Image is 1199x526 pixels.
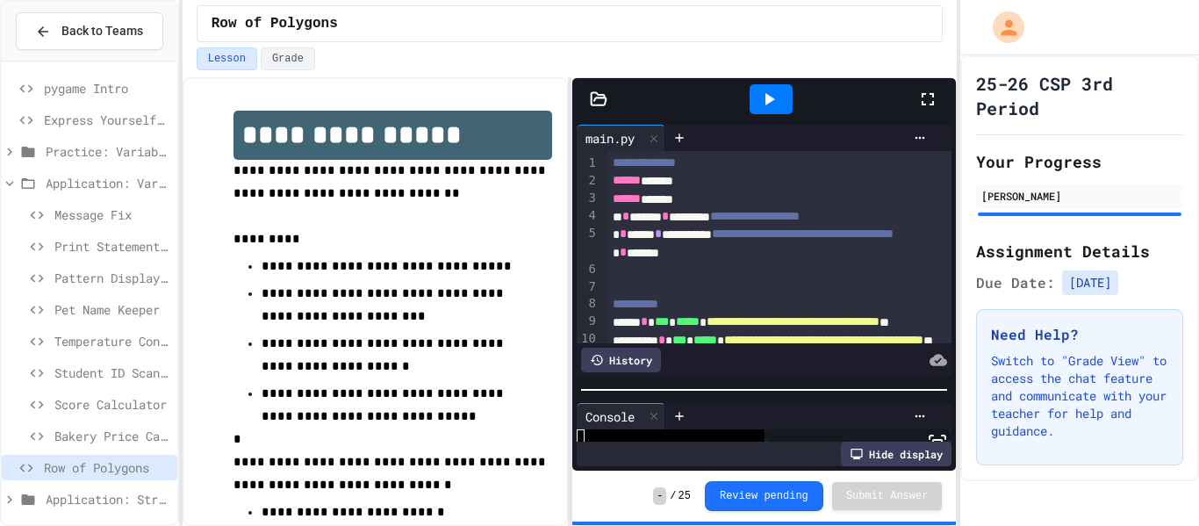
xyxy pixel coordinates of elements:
h3: Need Help? [991,324,1168,345]
div: 6 [577,261,599,278]
span: Due Date: [976,272,1055,293]
button: Grade [261,47,315,70]
span: Message Fix [54,205,170,224]
span: 25 [678,489,691,503]
div: 3 [577,190,599,207]
div: Console [577,407,643,426]
div: 9 [577,313,599,330]
span: Bakery Price Calculator [54,427,170,445]
button: Lesson [197,47,257,70]
div: 8 [577,295,599,313]
div: My Account [974,7,1029,47]
button: Review pending [705,481,823,511]
span: Score Calculator [54,395,170,414]
h2: Your Progress [976,149,1183,174]
span: Express Yourself in Python! [44,111,170,129]
span: Row of Polygons [44,458,170,477]
div: Hide display [841,442,951,466]
div: 2 [577,172,599,190]
div: 7 [577,278,599,296]
span: Pet Name Keeper [54,300,170,319]
div: [PERSON_NAME] [981,188,1178,204]
span: Pattern Display Challenge [54,269,170,287]
div: 10 [577,330,599,365]
h2: Assignment Details [976,239,1183,263]
span: Application: Variables/Print [46,174,170,192]
span: Temperature Converter [54,332,170,350]
span: Student ID Scanner [54,364,170,382]
span: Submit Answer [846,489,929,503]
iframe: chat widget [1053,379,1181,454]
span: [DATE] [1062,270,1118,295]
div: History [581,348,661,372]
span: Application: Strings, Inputs, Math [46,490,170,508]
iframe: chat widget [1125,456,1181,508]
span: Row of Polygons [212,13,338,34]
div: main.py [577,129,643,148]
span: / [670,489,676,503]
p: Switch to "Grade View" to access the chat feature and communicate with your teacher for help and ... [991,352,1168,440]
span: Practice: Variables/Print [46,142,170,161]
div: 5 [577,225,599,260]
h1: 25-26 CSP 3rd Period [976,71,1183,120]
div: Console [577,403,665,429]
span: pygame Intro [44,79,170,97]
span: Back to Teams [61,22,143,40]
span: - [653,487,666,505]
div: main.py [577,125,665,151]
button: Back to Teams [16,12,163,50]
div: 1 [577,155,599,172]
button: Submit Answer [832,482,943,510]
span: Print Statement Repair [54,237,170,256]
div: 4 [577,207,599,225]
